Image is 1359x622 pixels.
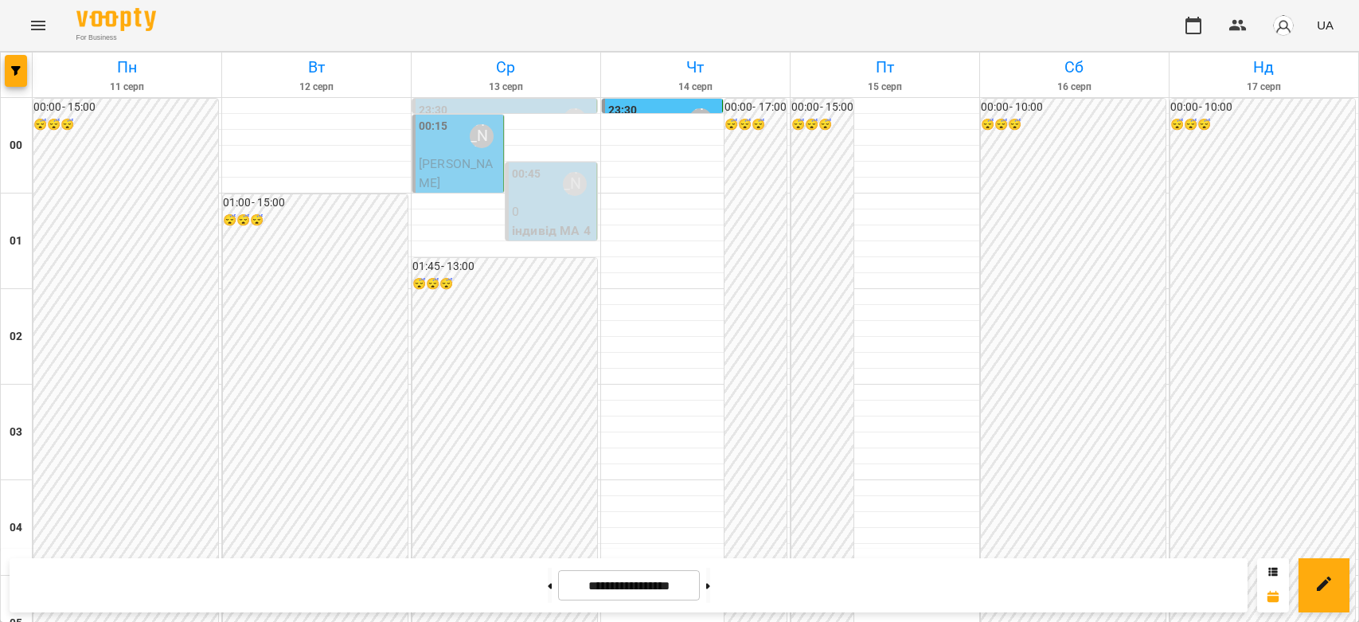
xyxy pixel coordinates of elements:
[512,221,593,278] p: індивід МА 45 хв ([PERSON_NAME])
[1317,17,1334,33] span: UA
[10,328,22,346] h6: 02
[225,80,408,95] h6: 12 серп
[223,194,408,212] h6: 01:00 - 15:00
[791,99,853,116] h6: 00:00 - 15:00
[470,124,494,148] div: Бондарєва Валерія
[419,192,500,229] p: індивід шч 45 хв
[982,55,1166,80] h6: Сб
[1172,80,1356,95] h6: 17 серп
[412,258,597,276] h6: 01:45 - 13:00
[33,99,218,116] h6: 00:00 - 15:00
[1170,116,1355,134] h6: 😴😴😴
[724,99,787,116] h6: 00:00 - 17:00
[981,99,1166,116] h6: 00:00 - 10:00
[1272,14,1295,37] img: avatar_s.png
[982,80,1166,95] h6: 16 серп
[35,55,219,80] h6: Пн
[414,55,598,80] h6: Ср
[1172,55,1356,80] h6: Нд
[563,172,587,196] div: Бондарєва Валерія
[689,108,713,132] div: Бондарєва Валерія
[225,55,408,80] h6: Вт
[419,102,448,119] label: 23:30
[793,55,977,80] h6: Пт
[793,80,977,95] h6: 15 серп
[76,8,156,31] img: Voopty Logo
[563,108,587,132] div: Бондарєва Валерія
[512,166,541,183] label: 00:45
[223,212,408,229] h6: 😴😴😴
[724,116,787,134] h6: 😴😴😴
[412,276,597,293] h6: 😴😴😴
[419,156,493,190] span: [PERSON_NAME]
[603,55,787,80] h6: Чт
[10,233,22,250] h6: 01
[414,80,598,95] h6: 13 серп
[608,102,638,119] label: 23:30
[603,80,787,95] h6: 14 серп
[419,118,448,135] label: 00:15
[791,116,853,134] h6: 😴😴😴
[76,33,156,43] span: For Business
[1170,99,1355,116] h6: 00:00 - 10:00
[19,6,57,45] button: Menu
[981,116,1166,134] h6: 😴😴😴
[10,519,22,537] h6: 04
[10,137,22,155] h6: 00
[1310,10,1340,40] button: UA
[10,424,22,441] h6: 03
[512,202,593,221] p: 0
[33,116,218,134] h6: 😴😴😴
[35,80,219,95] h6: 11 серп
